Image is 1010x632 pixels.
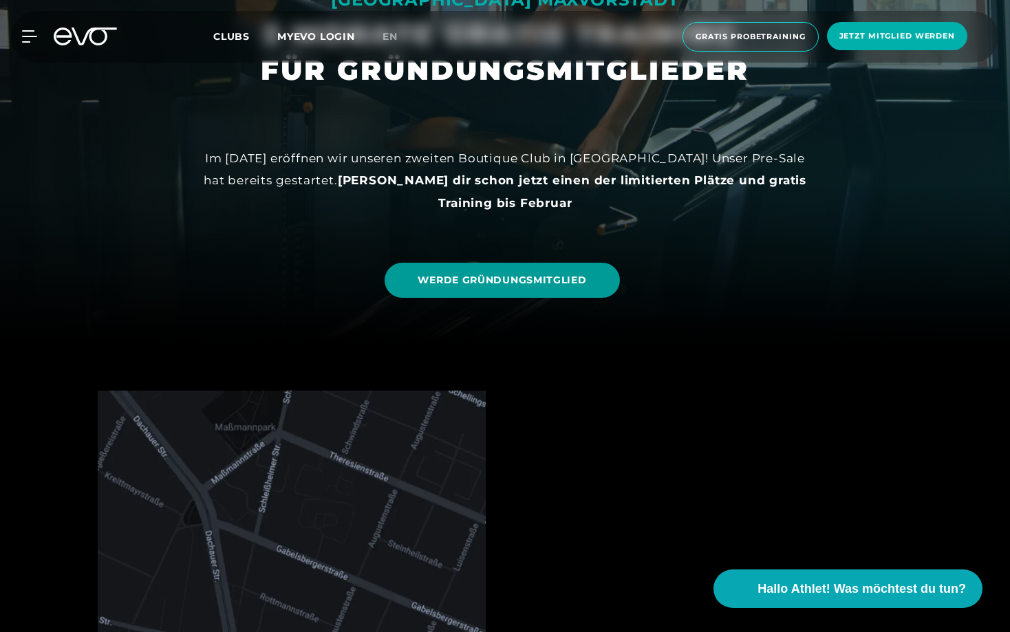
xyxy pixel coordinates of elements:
[418,273,586,287] span: WERDE GRÜNDUNGSMITGLIED
[195,147,815,214] div: Im [DATE] eröffnen wir unseren zweiten Boutique Club in [GEOGRAPHIC_DATA]! Unser Pre-Sale hat ber...
[696,31,806,43] span: Gratis Probetraining
[213,30,277,43] a: Clubs
[277,30,355,43] a: MYEVO LOGIN
[385,263,619,298] a: WERDE GRÜNDUNGSMITGLIED
[713,569,982,608] button: Hallo Athlet! Was möchtest du tun?
[678,22,823,52] a: Gratis Probetraining
[213,30,250,43] span: Clubs
[383,30,398,43] span: en
[383,29,414,45] a: en
[338,173,806,209] strong: [PERSON_NAME] dir schon jetzt einen der limitierten Plätze und gratis Training bis Februar
[839,30,955,42] span: Jetzt Mitglied werden
[757,580,966,598] span: Hallo Athlet! Was möchtest du tun?
[823,22,971,52] a: Jetzt Mitglied werden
